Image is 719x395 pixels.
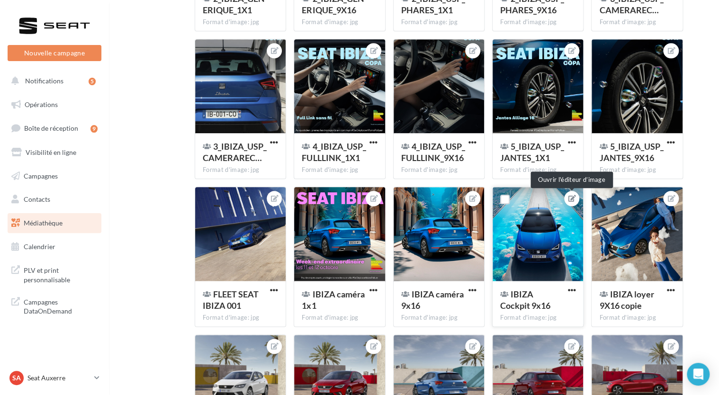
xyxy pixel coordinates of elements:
[401,166,476,174] div: Format d'image: jpg
[89,78,96,85] div: 5
[24,124,78,132] span: Boîte de réception
[203,141,267,163] span: 3_IBIZA_USP_CAMERARECUL_9X16
[302,166,377,174] div: Format d'image: jpg
[8,369,101,387] a: SA Seat Auxerre
[599,289,654,311] span: IBIZA loyer 9X16 copie
[24,296,98,316] span: Campagnes DataOnDemand
[500,18,575,27] div: Format d'image: jpg
[6,292,103,320] a: Campagnes DataOnDemand
[599,166,674,174] div: Format d'image: jpg
[24,195,50,203] span: Contacts
[6,260,103,288] a: PLV et print personnalisable
[203,166,278,174] div: Format d'image: jpg
[302,18,377,27] div: Format d'image: jpg
[203,289,259,311] span: FLEET SEAT IBIZA 001
[203,314,278,322] div: Format d'image: jpg
[24,242,55,251] span: Calendrier
[401,141,465,163] span: 4_IBIZA_USP_FULLLINK_9X16
[401,314,476,322] div: Format d'image: jpg
[25,77,63,85] span: Notifications
[90,125,98,133] div: 9
[6,118,103,138] a: Boîte de réception9
[500,314,575,322] div: Format d'image: jpg
[401,289,464,311] span: IBIZA caméra 9x16
[500,141,564,163] span: 5_IBIZA_USP_JANTES_1X1
[599,314,674,322] div: Format d'image: jpg
[24,171,58,180] span: Campagnes
[26,148,76,156] span: Visibilité en ligne
[6,189,103,209] a: Contacts
[27,373,90,383] p: Seat Auxerre
[203,18,278,27] div: Format d'image: jpg
[12,373,21,383] span: SA
[599,141,663,163] span: 5_IBIZA_USP_JANTES_9X16
[401,18,476,27] div: Format d'image: jpg
[25,100,58,108] span: Opérations
[599,18,674,27] div: Format d'image: jpg
[24,219,63,227] span: Médiathèque
[6,237,103,257] a: Calendrier
[8,45,101,61] button: Nouvelle campagne
[6,166,103,186] a: Campagnes
[302,289,364,311] span: IBIZA caméra 1x1
[6,143,103,162] a: Visibilité en ligne
[302,141,366,163] span: 4_IBIZA_USP_FULLLINK_1X1
[6,95,103,115] a: Opérations
[687,363,710,386] div: Open Intercom Messenger
[24,264,98,284] span: PLV et print personnalisable
[6,213,103,233] a: Médiathèque
[6,71,99,91] button: Notifications 5
[500,289,550,311] span: IBIZA Cockpit 9x16
[500,166,575,174] div: Format d'image: jpg
[530,171,613,188] div: Ouvrir l'éditeur d’image
[302,314,377,322] div: Format d'image: jpg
